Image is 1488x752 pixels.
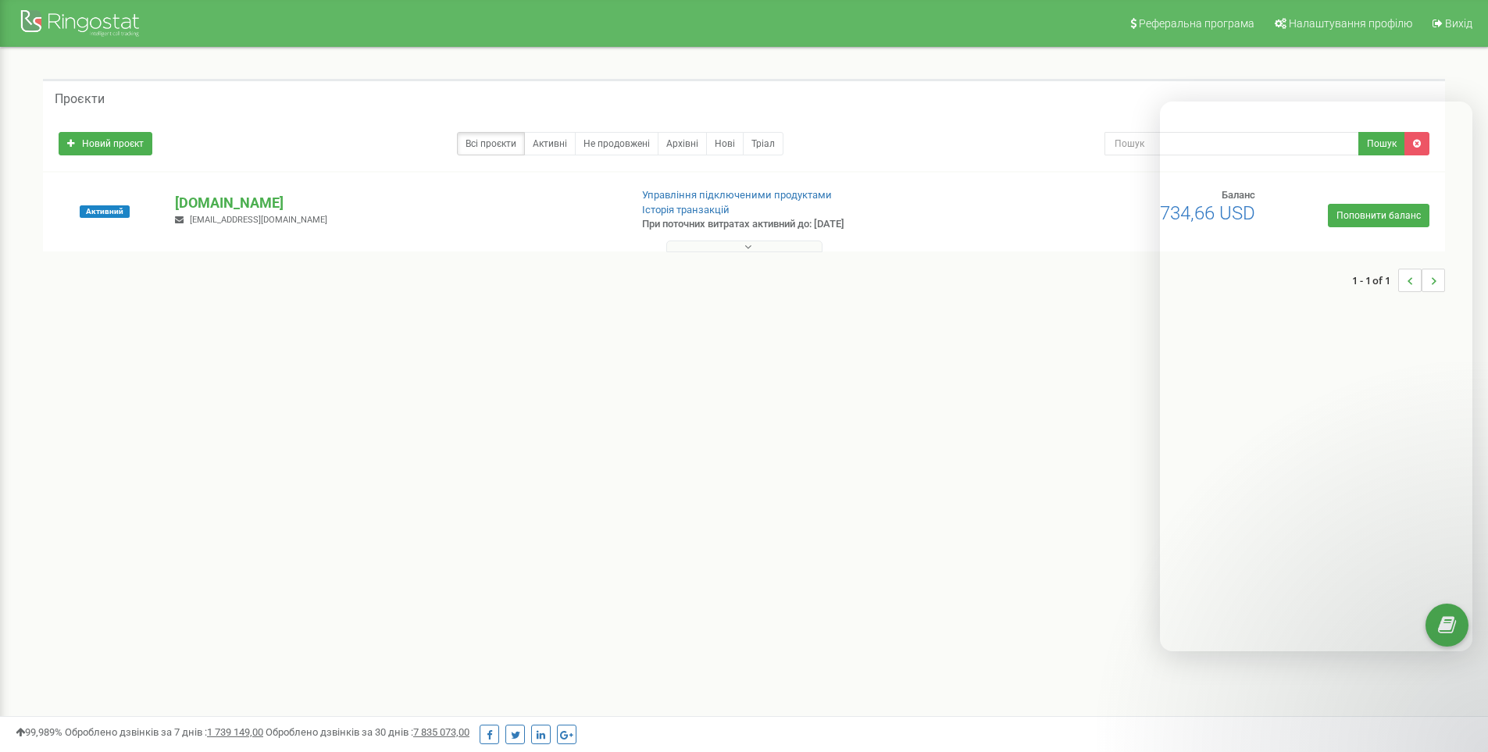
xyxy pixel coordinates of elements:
a: Тріал [743,132,783,155]
span: [EMAIL_ADDRESS][DOMAIN_NAME] [190,215,327,225]
iframe: Intercom live chat [1160,102,1472,651]
input: Пошук [1104,132,1359,155]
u: 1 739 149,00 [207,726,263,738]
a: Історія транзакцій [642,204,730,216]
h5: Проєкти [55,92,105,106]
a: Всі проєкти [457,132,525,155]
p: [DOMAIN_NAME] [175,193,616,213]
span: Активний [80,205,130,218]
a: Не продовжені [575,132,658,155]
a: Управління підключеними продуктами [642,189,832,201]
a: Нові [706,132,744,155]
a: Активні [524,132,576,155]
span: Реферальна програма [1139,17,1254,30]
iframe: Intercom live chat [1435,664,1472,701]
a: Новий проєкт [59,132,152,155]
span: Налаштування профілю [1289,17,1412,30]
p: При поточних витратах активний до: [DATE] [642,217,967,232]
u: 7 835 073,00 [413,726,469,738]
span: Оброблено дзвінків за 30 днів : [266,726,469,738]
span: 99,989% [16,726,62,738]
a: Архівні [658,132,707,155]
span: Оброблено дзвінків за 7 днів : [65,726,263,738]
span: Вихід [1445,17,1472,30]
